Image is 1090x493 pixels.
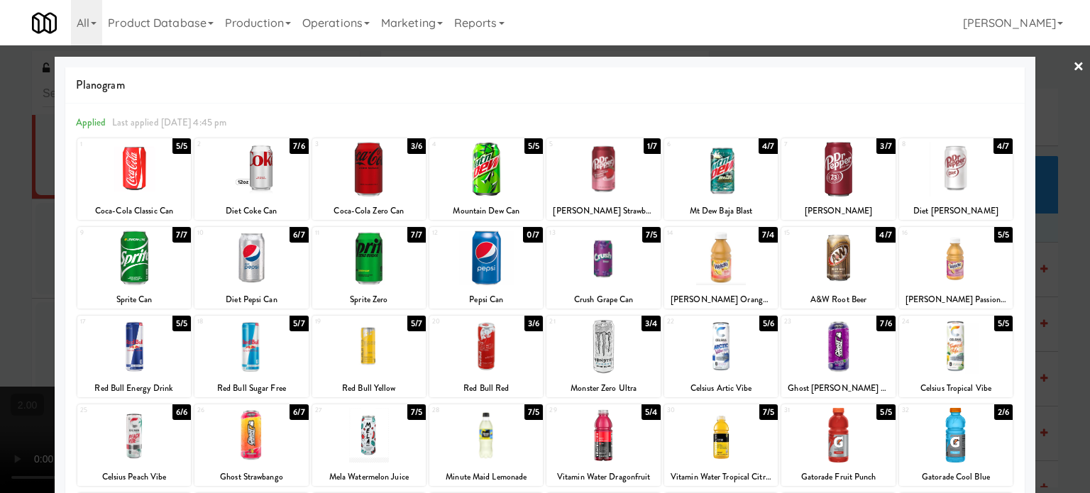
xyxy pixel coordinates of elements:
[666,380,776,397] div: Celsius Artic Vibe
[549,380,658,397] div: Monster Zero Ultra
[642,316,661,331] div: 3/4
[899,227,1013,309] div: 165/5[PERSON_NAME] Passion Fruit
[432,138,486,150] div: 4
[290,316,308,331] div: 5/7
[197,380,306,397] div: Red Bull Sugar Free
[432,316,486,328] div: 20
[546,404,660,486] div: 295/4Vitamin Water Dragonfruit
[172,138,191,154] div: 5/5
[77,291,191,309] div: Sprite Can
[314,202,424,220] div: Coca-Cola Zero Can
[781,404,895,486] div: 315/5Gatorade Fruit Punch
[783,291,893,309] div: A&W Root Beer
[315,404,369,416] div: 27
[197,291,306,309] div: Diet Pepsi Can
[407,404,426,420] div: 7/5
[666,291,776,309] div: [PERSON_NAME] Orange Pineapple
[407,316,426,331] div: 5/7
[312,227,426,309] div: 117/7Sprite Zero
[899,202,1013,220] div: Diet [PERSON_NAME]
[431,202,541,220] div: Mountain Dew Can
[664,291,778,309] div: [PERSON_NAME] Orange Pineapple
[901,291,1011,309] div: [PERSON_NAME] Passion Fruit
[524,404,543,420] div: 7/5
[549,202,658,220] div: [PERSON_NAME] Strawberries & Cream
[784,138,838,150] div: 7
[781,138,895,220] div: 73/7[PERSON_NAME]
[994,227,1013,243] div: 5/5
[781,316,895,397] div: 237/6Ghost [PERSON_NAME] Grape
[546,291,660,309] div: Crush Grape Can
[902,404,956,416] div: 32
[194,227,308,309] div: 106/7Diet Pepsi Can
[312,380,426,397] div: Red Bull Yellow
[666,468,776,486] div: Vitamin Water Tropical Citrus
[902,316,956,328] div: 24
[172,404,191,420] div: 6/6
[993,138,1013,154] div: 4/7
[784,316,838,328] div: 23
[312,316,426,397] div: 195/7Red Bull Yellow
[80,404,134,416] div: 25
[549,138,603,150] div: 5
[429,404,543,486] div: 287/5Minute Maid Lemonade
[667,316,721,328] div: 22
[664,404,778,486] div: 307/5Vitamin Water Tropical Citrus
[549,291,658,309] div: Crush Grape Can
[431,468,541,486] div: Minute Maid Lemonade
[781,291,895,309] div: A&W Root Beer
[664,202,778,220] div: Mt Dew Baja Blast
[549,468,658,486] div: Vitamin Water Dragonfruit
[546,380,660,397] div: Monster Zero Ultra
[314,291,424,309] div: Sprite Zero
[112,116,227,129] span: Last applied [DATE] 4:45 pm
[994,316,1013,331] div: 5/5
[312,291,426,309] div: Sprite Zero
[312,404,426,486] div: 277/5Mela Watermelon Juice
[642,404,661,420] div: 5/4
[77,468,191,486] div: Celsius Peach Vibe
[32,11,57,35] img: Micromart
[783,468,893,486] div: Gatorade Fruit Punch
[197,227,251,239] div: 10
[901,202,1011,220] div: Diet [PERSON_NAME]
[664,138,778,220] div: 64/7Mt Dew Baja Blast
[899,138,1013,220] div: 84/7Diet [PERSON_NAME]
[901,380,1011,397] div: Celsius Tropical Vibe
[79,202,189,220] div: Coca-Cola Classic Can
[759,404,778,420] div: 7/5
[431,291,541,309] div: Pepsi Can
[429,316,543,397] div: 203/6Red Bull Red
[666,202,776,220] div: Mt Dew Baja Blast
[664,316,778,397] div: 225/6Celsius Artic Vibe
[432,227,486,239] div: 12
[994,404,1013,420] div: 2/6
[1073,45,1084,89] a: ×
[664,468,778,486] div: Vitamin Water Tropical Citrus
[77,380,191,397] div: Red Bull Energy Drink
[172,316,191,331] div: 5/5
[429,468,543,486] div: Minute Maid Lemonade
[432,404,486,416] div: 28
[312,468,426,486] div: Mela Watermelon Juice
[79,380,189,397] div: Red Bull Energy Drink
[76,74,1014,96] span: Planogram
[77,202,191,220] div: Coca-Cola Classic Can
[314,468,424,486] div: Mela Watermelon Juice
[876,404,895,420] div: 5/5
[783,202,893,220] div: [PERSON_NAME]
[876,316,895,331] div: 7/6
[781,227,895,309] div: 154/7A&W Root Beer
[546,227,660,309] div: 137/5Crush Grape Can
[667,138,721,150] div: 6
[759,227,778,243] div: 7/4
[784,227,838,239] div: 15
[315,227,369,239] div: 11
[899,404,1013,486] div: 322/6Gatorade Cool Blue
[290,404,308,420] div: 6/7
[194,291,308,309] div: Diet Pepsi Can
[80,227,134,239] div: 9
[76,116,106,129] span: Applied
[312,202,426,220] div: Coca-Cola Zero Can
[194,404,308,486] div: 266/7Ghost Strawbango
